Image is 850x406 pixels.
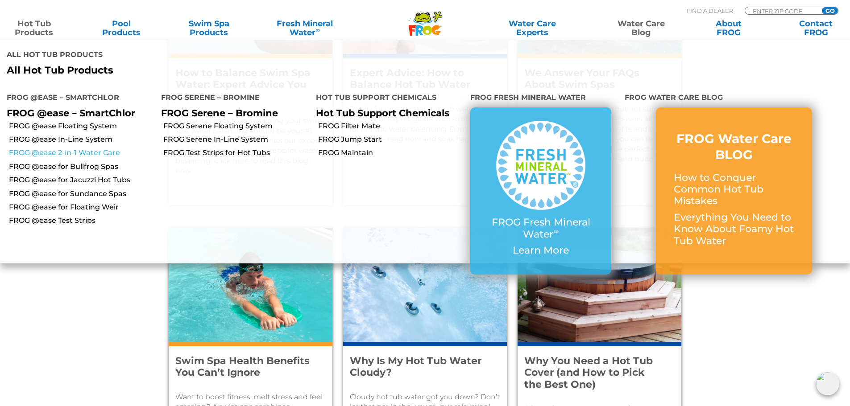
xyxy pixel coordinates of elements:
p: Hot Tub Support Chemicals [316,107,457,119]
h4: Why Is My Hot Tub Water Cloudy? [350,355,488,379]
h4: Why You Need a Hot Tub Cover (and How to Pick the Best One) [524,355,663,390]
sup: ∞ [315,26,320,33]
a: FROG @ease for Jacuzzi Hot Tubs [9,175,154,185]
h4: FROG Water Care Blog [625,90,843,107]
a: FROG Test Strips for Hot Tubs [163,148,309,158]
img: Underwater shot of hot tub jets. The water is slightly cloudy. [343,228,507,342]
a: FROG @ease In-Line System [9,135,154,144]
a: FROG Water Care BLOG How to Conquer Common Hot Tub Mistakes Everything You Need to Know About Foa... [674,131,794,251]
sup: ∞ [553,227,559,236]
a: FROG @ease Floating System [9,121,154,131]
a: FROG Fresh Mineral Water∞ Learn More [488,121,593,261]
input: Zip Code Form [752,7,812,15]
a: PoolProducts [87,19,155,37]
a: Water CareBlog [607,19,675,37]
h4: FROG Serene – Bromine [161,90,302,107]
a: All Hot Tub Products [7,65,419,76]
a: FROG @ease for Sundance Spas [9,189,154,199]
p: Find A Dealer [687,7,733,15]
h4: FROG @ease – SmartChlor [7,90,148,107]
a: FROG Serene Floating System [163,121,309,131]
p: FROG @ease – SmartChlor [7,107,148,119]
a: Fresh MineralWater∞ [262,19,348,37]
a: AboutFROG [695,19,763,37]
h4: All Hot Tub Products [7,47,419,65]
p: FROG Fresh Mineral Water [488,217,593,240]
a: FROG Jump Start [318,135,464,144]
h3: FROG Water Care BLOG [674,131,794,163]
a: FROG Filter Mate [318,121,464,131]
p: How to Conquer Common Hot Tub Mistakes [674,172,794,207]
a: Water CareExperts [477,19,588,37]
p: FROG Serene – Bromine [161,107,302,119]
img: A hot tub cover fits snugly on an outdoor wooden hot tub [518,228,681,342]
a: FROG Serene In-Line System [163,135,309,144]
img: openIcon [816,372,839,395]
p: Everything You Need to Know About Foamy Hot Tub Water [674,212,794,247]
a: Swim SpaProducts [175,19,243,37]
img: A young girl swims in a swim spa with a kickboard. She is wearing goggles and a blue swimsuit. [169,228,332,342]
a: FROG @ease for Bullfrog Spas [9,162,154,172]
h4: Hot Tub Support Chemicals [316,90,457,107]
h4: Swim Spa Health Benefits You Can’t Ignore [175,355,314,379]
h4: FROG Fresh Mineral Water [470,90,611,107]
input: GO [822,7,838,14]
p: Learn More [488,245,593,256]
a: FROG @ease for Floating Weir [9,202,154,212]
a: FROG @ease Test Strips [9,216,154,226]
a: ContactFROG [782,19,850,37]
a: FROG Maintain [318,148,464,158]
a: FROG @ease 2-in-1 Water Care [9,148,154,158]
